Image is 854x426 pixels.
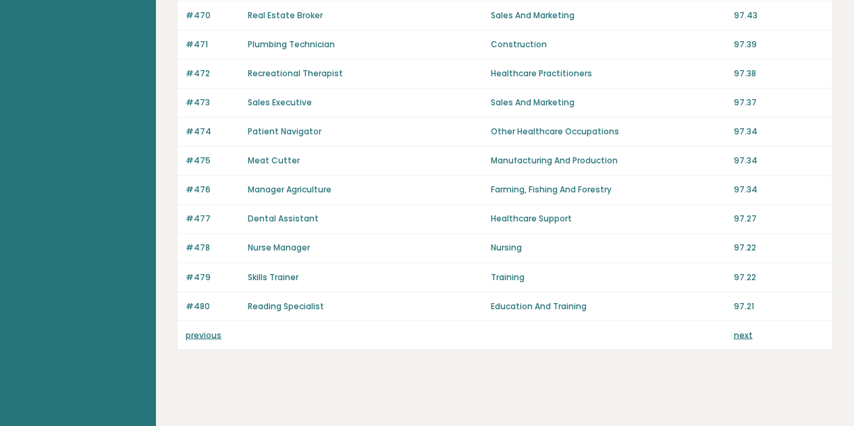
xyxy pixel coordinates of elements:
[186,9,240,22] p: #470
[186,271,240,283] p: #479
[248,184,331,195] a: Manager Agriculture
[248,9,323,21] a: Real Estate Broker
[186,155,240,167] p: #475
[733,271,824,283] p: 97.22
[186,242,240,254] p: #478
[248,271,298,282] a: Skills Trainer
[733,38,824,51] p: 97.39
[186,329,221,340] a: previous
[733,242,824,254] p: 97.22
[248,300,324,311] a: Reading Specialist
[491,271,726,283] p: Training
[186,184,240,196] p: #476
[186,126,240,138] p: #474
[491,300,726,312] p: Education And Training
[186,300,240,312] p: #480
[186,68,240,80] p: #472
[248,68,343,79] a: Recreational Therapist
[491,38,726,51] p: Construction
[491,9,726,22] p: Sales And Marketing
[186,97,240,109] p: #473
[733,329,752,340] a: next
[491,126,726,138] p: Other Healthcare Occupations
[491,97,726,109] p: Sales And Marketing
[248,155,300,166] a: Meat Cutter
[491,242,726,254] p: Nursing
[491,155,726,167] p: Manufacturing And Production
[733,184,824,196] p: 97.34
[733,9,824,22] p: 97.43
[186,38,240,51] p: #471
[248,38,335,50] a: Plumbing Technician
[733,68,824,80] p: 97.38
[491,213,726,225] p: Healthcare Support
[491,184,726,196] p: Farming, Fishing And Forestry
[733,97,824,109] p: 97.37
[733,213,824,225] p: 97.27
[733,126,824,138] p: 97.34
[248,242,310,253] a: Nurse Manager
[733,155,824,167] p: 97.34
[248,213,319,224] a: Dental Assistant
[491,68,726,80] p: Healthcare Practitioners
[248,97,312,108] a: Sales Executive
[186,213,240,225] p: #477
[248,126,321,137] a: Patient Navigator
[733,300,824,312] p: 97.21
